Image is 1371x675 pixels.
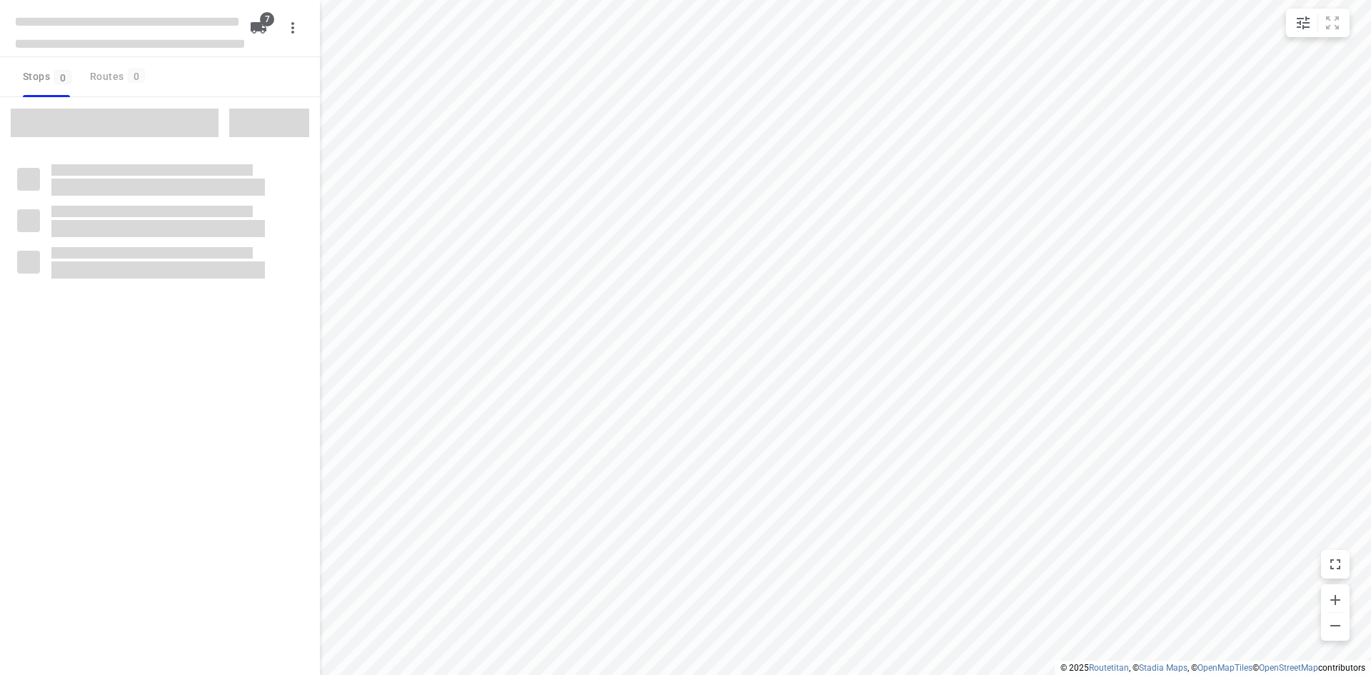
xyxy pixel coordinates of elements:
[1289,9,1317,37] button: Map settings
[1139,663,1187,673] a: Stadia Maps
[1197,663,1252,673] a: OpenMapTiles
[1060,663,1365,673] li: © 2025 , © , © © contributors
[1286,9,1350,37] div: small contained button group
[1259,663,1318,673] a: OpenStreetMap
[1089,663,1129,673] a: Routetitan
